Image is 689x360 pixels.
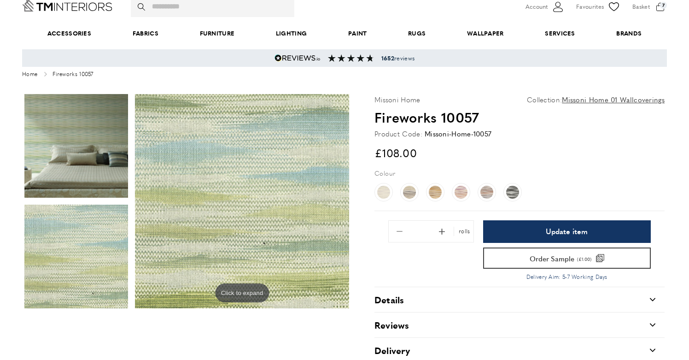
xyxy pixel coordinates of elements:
[374,183,393,201] a: Fireworks 10052
[596,19,662,47] a: Brands
[135,94,349,308] img: product photo
[24,94,128,198] img: product photo
[255,19,327,47] a: Lighting
[53,71,93,78] span: Fireworks 10057
[22,71,37,78] a: Home
[374,145,417,160] span: £108.00
[576,2,604,12] span: Favourites
[452,183,470,201] a: Fireworks 10055
[527,94,665,105] p: Collection:
[327,19,387,47] a: Paint
[546,228,588,235] span: Update item
[506,186,519,199] img: Fireworks 20051
[374,319,409,331] h2: Reviews
[400,183,419,201] a: Fireworks 10053
[374,94,420,105] p: Missoni Home
[27,19,112,47] span: Accessories
[429,186,442,199] img: Fireworks 10054
[526,2,548,12] span: Account
[390,222,409,241] button: Remove 1 from quantity
[483,272,651,281] p: Delivery Aim: 5-7 Working Days
[483,220,651,243] button: Update item
[480,186,493,199] img: Fireworks 10056
[432,222,451,241] button: Add 1 to quantity
[381,54,394,62] strong: 1652
[135,94,349,308] a: product photoClick to expand
[403,186,416,199] img: Fireworks 10053
[530,255,574,262] span: Order Sample
[525,19,596,47] a: Services
[381,54,415,62] span: reviews
[112,19,179,47] a: Fabrics
[387,19,446,47] a: Rugs
[374,168,395,178] p: Colour
[455,186,467,199] img: Fireworks 10055
[446,19,524,47] a: Wallpaper
[374,293,404,306] h2: Details
[374,107,665,127] h1: Fireworks 10057
[374,344,410,357] h2: Delivery
[562,94,665,105] a: Missoni Home 01 Wallcoverings
[274,54,321,62] img: Reviews.io 5 stars
[179,19,255,47] a: Furniture
[483,248,651,269] button: Order Sample (£1.00)
[454,227,473,236] div: rolls
[425,128,491,139] div: Missoni-Home-10057
[478,183,496,201] a: Fireworks 10056
[577,257,591,261] span: (£1.00)
[503,183,522,201] a: Fireworks 20051
[24,205,128,308] img: product photo
[426,183,444,201] a: Fireworks 10054
[374,128,422,139] strong: Product Code
[377,186,390,199] img: Fireworks 10052
[328,54,374,62] img: Reviews section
